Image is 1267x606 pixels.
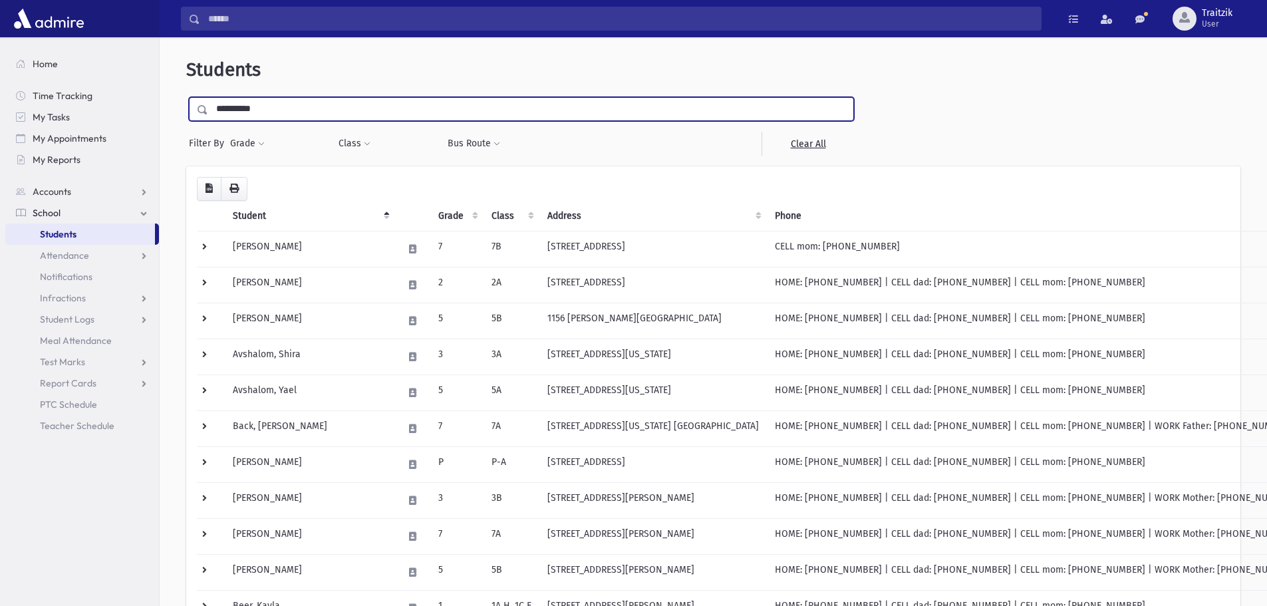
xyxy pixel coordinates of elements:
a: Attendance [5,245,159,266]
td: 5B [484,554,539,590]
td: [STREET_ADDRESS][US_STATE] [539,339,767,375]
td: 7 [430,410,484,446]
td: 7B [484,231,539,267]
a: Report Cards [5,373,159,394]
span: PTC Schedule [40,398,97,410]
span: User [1202,19,1232,29]
td: Avshalom, Shira [225,339,395,375]
td: [STREET_ADDRESS][US_STATE] [539,375,767,410]
span: My Tasks [33,111,70,123]
button: Grade [229,132,265,156]
a: Infractions [5,287,159,309]
td: 3 [430,339,484,375]
td: [STREET_ADDRESS] [539,446,767,482]
td: [PERSON_NAME] [225,303,395,339]
span: My Reports [33,154,80,166]
span: Accounts [33,186,71,198]
span: Report Cards [40,377,96,389]
th: Address: activate to sort column ascending [539,201,767,231]
button: CSV [197,177,221,201]
td: [STREET_ADDRESS] [539,267,767,303]
td: 3B [484,482,539,518]
td: Back, [PERSON_NAME] [225,410,395,446]
td: [PERSON_NAME] [225,482,395,518]
td: 5 [430,375,484,410]
button: Print [221,177,247,201]
span: Teacher Schedule [40,420,114,432]
th: Class: activate to sort column ascending [484,201,539,231]
td: 2A [484,267,539,303]
td: 5 [430,303,484,339]
td: [PERSON_NAME] [225,554,395,590]
th: Student: activate to sort column descending [225,201,395,231]
td: 2 [430,267,484,303]
span: Students [186,59,261,80]
td: 7 [430,231,484,267]
td: [STREET_ADDRESS][PERSON_NAME] [539,554,767,590]
span: Student Logs [40,313,94,325]
span: Students [40,228,76,240]
td: 3A [484,339,539,375]
td: 5A [484,375,539,410]
a: Notifications [5,266,159,287]
span: Time Tracking [33,90,92,102]
td: [PERSON_NAME] [225,518,395,554]
span: Notifications [40,271,92,283]
a: Students [5,224,155,245]
a: My Reports [5,149,159,170]
a: My Appointments [5,128,159,149]
a: Home [5,53,159,75]
span: My Appointments [33,132,106,144]
td: Avshalom, Yael [225,375,395,410]
a: Teacher Schedule [5,415,159,436]
a: Accounts [5,181,159,202]
span: Meal Attendance [40,335,112,347]
a: School [5,202,159,224]
td: P-A [484,446,539,482]
a: Time Tracking [5,85,159,106]
span: Home [33,58,58,70]
th: Grade: activate to sort column ascending [430,201,484,231]
td: 7A [484,410,539,446]
a: Clear All [762,132,854,156]
td: P [430,446,484,482]
a: Meal Attendance [5,330,159,351]
span: School [33,207,61,219]
img: AdmirePro [11,5,87,32]
td: 5 [430,554,484,590]
td: [PERSON_NAME] [225,446,395,482]
td: [STREET_ADDRESS] [539,231,767,267]
td: [STREET_ADDRESS][PERSON_NAME] [539,482,767,518]
td: [STREET_ADDRESS][US_STATE] [GEOGRAPHIC_DATA] [539,410,767,446]
span: Traitzik [1202,8,1232,19]
span: Test Marks [40,356,85,368]
td: 5B [484,303,539,339]
td: 7 [430,518,484,554]
a: PTC Schedule [5,394,159,415]
td: [STREET_ADDRESS][PERSON_NAME] [539,518,767,554]
td: 3 [430,482,484,518]
a: Test Marks [5,351,159,373]
button: Class [338,132,371,156]
td: [PERSON_NAME] [225,231,395,267]
span: Infractions [40,292,86,304]
button: Bus Route [447,132,501,156]
a: Student Logs [5,309,159,330]
input: Search [200,7,1041,31]
td: 1156 [PERSON_NAME][GEOGRAPHIC_DATA] [539,303,767,339]
td: 7A [484,518,539,554]
td: [PERSON_NAME] [225,267,395,303]
a: My Tasks [5,106,159,128]
span: Attendance [40,249,89,261]
span: Filter By [189,136,229,150]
